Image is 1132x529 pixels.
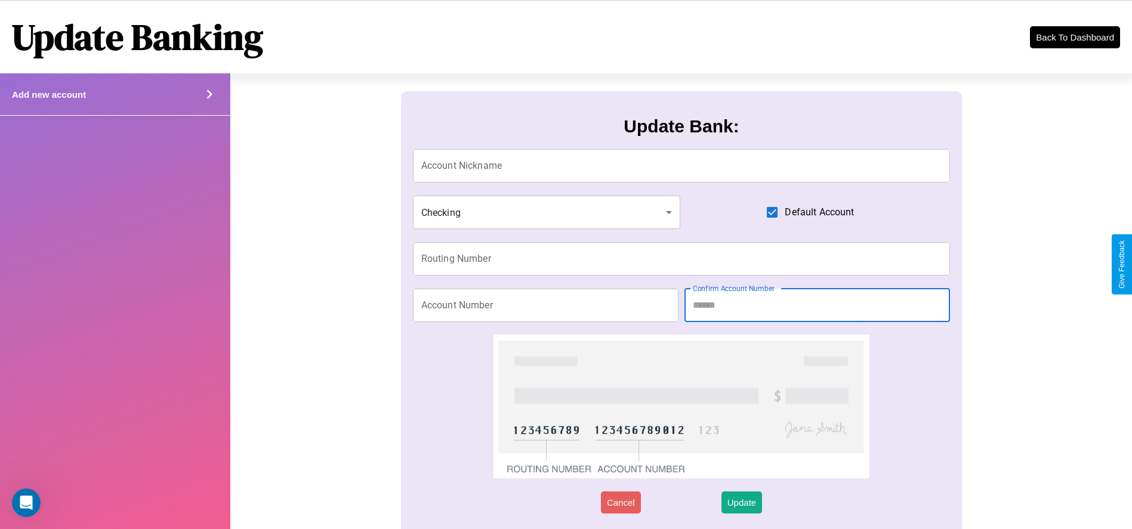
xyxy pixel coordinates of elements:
[785,205,854,219] span: Default Account
[721,491,762,513] button: Update
[12,13,263,61] h1: Update Banking
[624,116,739,137] h3: Update Bank:
[493,335,870,478] img: check
[413,196,680,229] div: Checking
[1118,240,1126,289] div: Give Feedback
[12,488,41,517] iframe: Intercom live chat
[1030,26,1120,48] button: Back To Dashboard
[601,491,641,513] button: Cancel
[12,89,86,100] h4: Add new account
[693,283,775,293] label: Confirm Account Number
